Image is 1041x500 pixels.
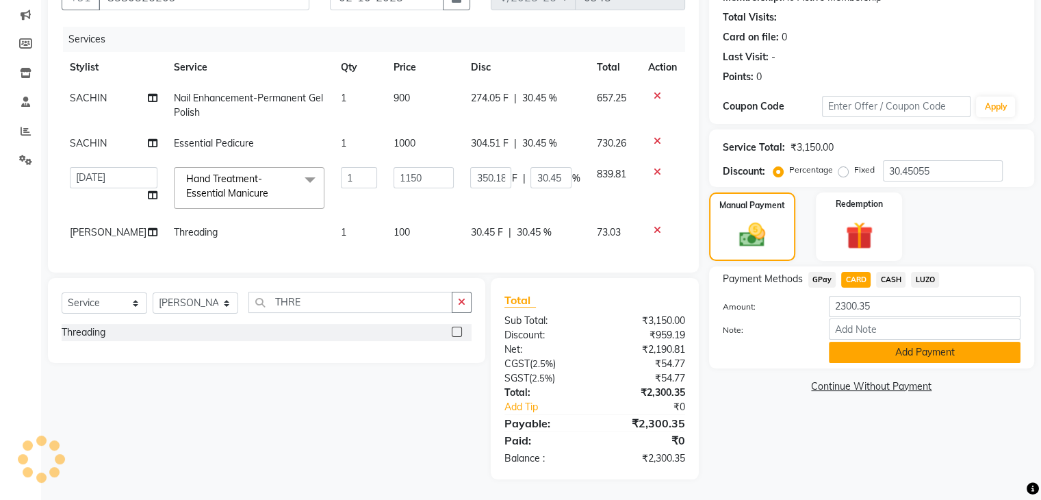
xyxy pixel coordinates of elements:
span: CASH [876,272,905,288]
div: Coupon Code [723,99,822,114]
input: Search or Scan [248,292,452,313]
th: Stylist [62,52,166,83]
div: Discount: [494,328,595,342]
span: 900 [394,92,410,104]
span: Threading [174,226,218,238]
span: | [513,91,516,105]
span: 100 [394,226,410,238]
div: Card on file: [723,30,779,45]
span: | [513,136,516,151]
span: CARD [841,272,871,288]
div: ₹2,300.35 [595,451,695,466]
input: Amount [829,296,1020,317]
span: 2.5% [532,358,553,369]
div: Threading [62,325,105,340]
span: CGST [504,358,530,370]
span: 1 [341,226,346,238]
span: F [511,171,517,186]
span: Payment Methods [723,272,803,286]
span: 730.26 [596,137,626,149]
span: 30.45 % [516,225,551,240]
div: ₹2,300.35 [595,415,695,432]
div: Total Visits: [723,10,777,25]
input: Add Note [829,318,1020,340]
label: Manual Payment [719,199,785,212]
span: | [508,225,511,240]
div: Total: [494,386,595,400]
span: 2.5% [532,373,552,384]
button: Apply [976,97,1015,117]
a: x [268,187,274,199]
img: _cash.svg [731,220,773,250]
div: ₹2,190.81 [595,342,695,357]
th: Qty [333,52,385,83]
label: Note: [712,324,819,336]
div: ₹3,150.00 [595,314,695,328]
label: Redemption [836,198,883,210]
div: ( ) [494,357,595,371]
span: Total [504,293,536,308]
label: Amount: [712,301,819,313]
div: Discount: [723,164,765,179]
div: Sub Total: [494,314,595,328]
span: 304.51 F [470,136,508,151]
a: Add Tip [494,400,611,414]
div: ( ) [494,371,595,386]
th: Total [588,52,639,83]
span: Essential Pedicure [174,137,254,149]
span: 839.81 [596,168,626,180]
button: Add Payment [829,342,1020,363]
input: Enter Offer / Coupon Code [822,96,971,117]
span: % [571,171,580,186]
div: Services [63,27,695,52]
span: 30.45 F [470,225,502,240]
div: ₹959.19 [595,328,695,342]
div: ₹0 [595,432,695,449]
span: 1 [341,137,346,149]
span: 1000 [394,137,415,149]
span: 274.05 F [470,91,508,105]
label: Fixed [854,164,875,176]
span: | [522,171,525,186]
div: Points: [723,70,754,84]
div: Paid: [494,432,595,449]
a: Continue Without Payment [712,379,1031,394]
img: _gift.svg [837,218,882,253]
span: Hand Treatment-Essential Manicure [186,173,268,199]
div: ₹3,150.00 [791,140,834,155]
div: ₹54.77 [595,371,695,386]
span: SGST [504,372,529,384]
span: 73.03 [596,226,620,238]
span: [PERSON_NAME] [70,226,146,238]
div: ₹54.77 [595,357,695,371]
th: Action [640,52,685,83]
div: ₹2,300.35 [595,386,695,400]
div: - [771,50,775,64]
span: 1 [341,92,346,104]
div: Net: [494,342,595,357]
div: Balance : [494,451,595,466]
div: ₹0 [611,400,695,414]
th: Service [166,52,333,83]
th: Price [385,52,463,83]
span: GPay [808,272,836,288]
div: Payable: [494,415,595,432]
th: Disc [462,52,588,83]
span: 30.45 % [522,91,556,105]
div: Service Total: [723,140,785,155]
span: 657.25 [596,92,626,104]
span: SACHIN [70,92,107,104]
span: LUZO [911,272,939,288]
span: 30.45 % [522,136,556,151]
span: SACHIN [70,137,107,149]
span: Nail Enhancement-Permanent Gel Polish [174,92,323,118]
div: 0 [782,30,787,45]
div: 0 [756,70,762,84]
div: Last Visit: [723,50,769,64]
label: Percentage [789,164,833,176]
